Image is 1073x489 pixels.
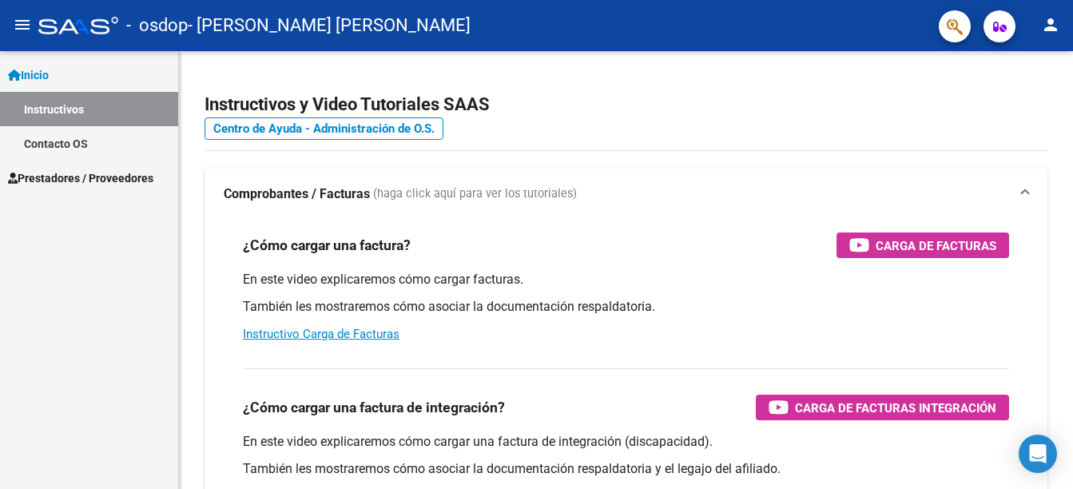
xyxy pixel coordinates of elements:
[126,8,188,43] span: - osdop
[8,169,153,187] span: Prestadores / Proveedores
[205,89,1047,120] h2: Instructivos y Video Tutoriales SAAS
[837,233,1009,258] button: Carga de Facturas
[243,433,1009,451] p: En este video explicaremos cómo cargar una factura de integración (discapacidad).
[243,327,399,341] a: Instructivo Carga de Facturas
[876,236,996,256] span: Carga de Facturas
[205,117,443,140] a: Centro de Ayuda - Administración de O.S.
[224,185,370,203] strong: Comprobantes / Facturas
[1019,435,1057,473] div: Open Intercom Messenger
[1041,15,1060,34] mat-icon: person
[13,15,32,34] mat-icon: menu
[795,398,996,418] span: Carga de Facturas Integración
[243,460,1009,478] p: También les mostraremos cómo asociar la documentación respaldatoria y el legajo del afiliado.
[243,234,411,256] h3: ¿Cómo cargar una factura?
[205,169,1047,220] mat-expansion-panel-header: Comprobantes / Facturas (haga click aquí para ver los tutoriales)
[373,185,577,203] span: (haga click aquí para ver los tutoriales)
[243,271,1009,288] p: En este video explicaremos cómo cargar facturas.
[188,8,471,43] span: - [PERSON_NAME] [PERSON_NAME]
[756,395,1009,420] button: Carga de Facturas Integración
[8,66,49,84] span: Inicio
[243,396,505,419] h3: ¿Cómo cargar una factura de integración?
[243,298,1009,316] p: También les mostraremos cómo asociar la documentación respaldatoria.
